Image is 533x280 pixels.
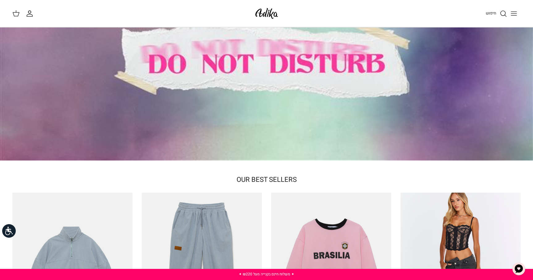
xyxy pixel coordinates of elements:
[486,10,507,17] a: חיפוש
[510,260,528,278] button: צ'אט
[237,175,297,185] a: OUR BEST SELLERS
[507,7,521,20] button: Toggle menu
[26,10,36,17] a: החשבון שלי
[239,271,294,277] a: ✦ משלוח חינם בקנייה מעל ₪220 ✦
[254,6,280,21] img: Adika IL
[486,10,496,16] span: חיפוש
